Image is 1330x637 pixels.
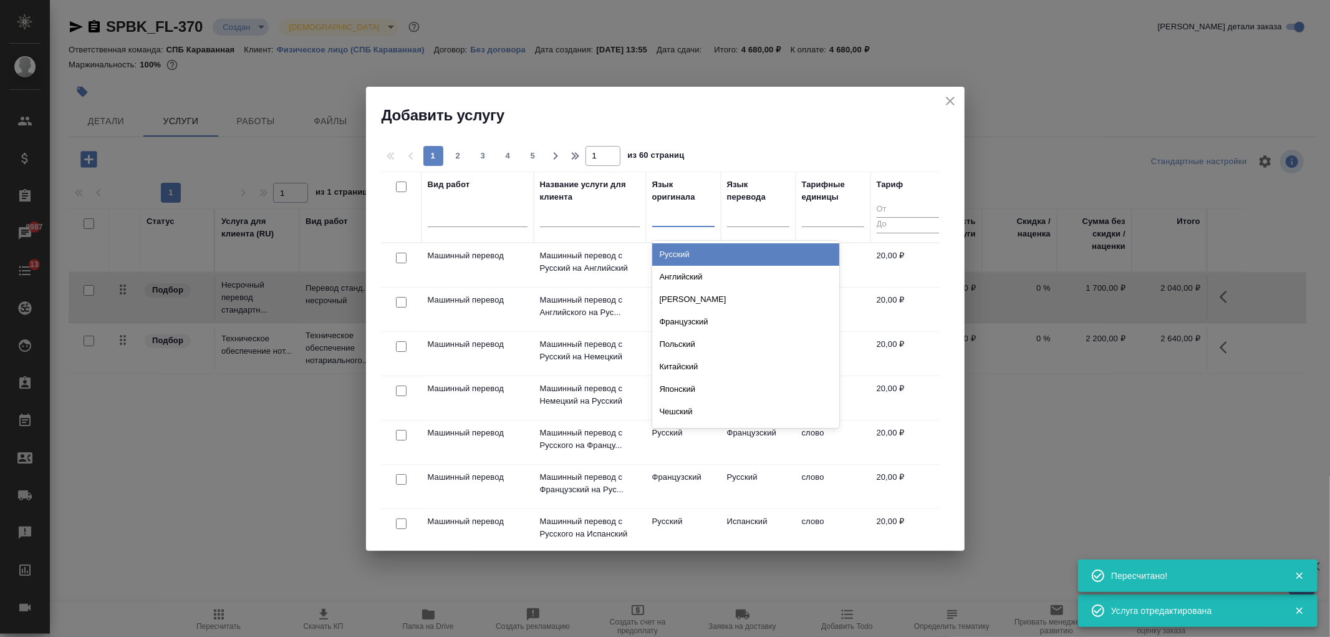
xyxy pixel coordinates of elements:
button: 5 [523,146,543,166]
div: Польский [652,333,839,356]
p: Машинный перевод с Русский на Немецкий [540,338,640,363]
td: Русский [721,465,796,508]
p: Машинный перевод [428,382,528,395]
button: Закрыть [1286,570,1312,581]
div: [PERSON_NAME] [652,288,839,311]
td: Русский [646,243,721,287]
p: Машинный перевод с Русского на Францу... [540,427,640,452]
p: Машинный перевод с Французский на Рус... [540,471,640,496]
div: Чешский [652,401,839,423]
div: Вид работ [428,178,470,191]
td: 20,00 ₽ [870,243,945,287]
button: close [941,92,960,110]
td: 20,00 ₽ [870,332,945,376]
div: Название услуги для клиента [540,178,640,203]
div: Пересчитано! [1111,570,1276,582]
div: Услуга отредактирована [1111,605,1276,617]
h2: Добавить услугу [382,105,965,125]
td: слово [796,509,870,553]
div: Русский [652,243,839,266]
div: Китайский [652,356,839,378]
td: [PERSON_NAME] [646,376,721,420]
p: Машинный перевод [428,427,528,439]
span: 5 [523,150,543,162]
span: 3 [473,150,493,162]
td: слово [796,465,870,508]
div: Английский [652,266,839,288]
td: 20,00 ₽ [870,465,945,508]
p: Машинный перевод с Английского на Рус... [540,294,640,319]
td: Французский [646,465,721,508]
td: Французский [721,421,796,464]
span: 4 [498,150,518,162]
p: Машинный перевод [428,294,528,306]
p: Машинный перевод [428,338,528,351]
div: Японский [652,378,839,401]
td: Русский [646,509,721,553]
td: 20,00 ₽ [870,288,945,331]
button: 4 [498,146,518,166]
td: Английский [646,288,721,331]
td: 20,00 ₽ [870,421,945,464]
input: От [877,202,939,218]
td: слово [796,421,870,464]
p: Машинный перевод [428,250,528,262]
td: Русский [646,421,721,464]
button: Закрыть [1286,605,1312,616]
p: Машинный перевод с Немецкий на Русский [540,382,640,407]
div: Тариф [877,178,904,191]
p: Машинный перевод с Русский на Английский [540,250,640,275]
td: Русский [646,332,721,376]
button: 2 [448,146,468,166]
button: 3 [473,146,493,166]
p: Машинный перевод с Русского на Испанский [540,515,640,540]
div: Язык перевода [727,178,789,203]
span: 2 [448,150,468,162]
td: 20,00 ₽ [870,376,945,420]
td: 20,00 ₽ [870,509,945,553]
td: Испанский [721,509,796,553]
div: Сербский [652,423,839,445]
span: из 60 страниц [628,148,685,166]
input: До [877,217,939,233]
p: Машинный перевод [428,471,528,484]
div: Тарифные единицы [802,178,864,203]
div: Язык оригинала [652,178,715,203]
p: Машинный перевод [428,515,528,528]
div: Французский [652,311,839,333]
